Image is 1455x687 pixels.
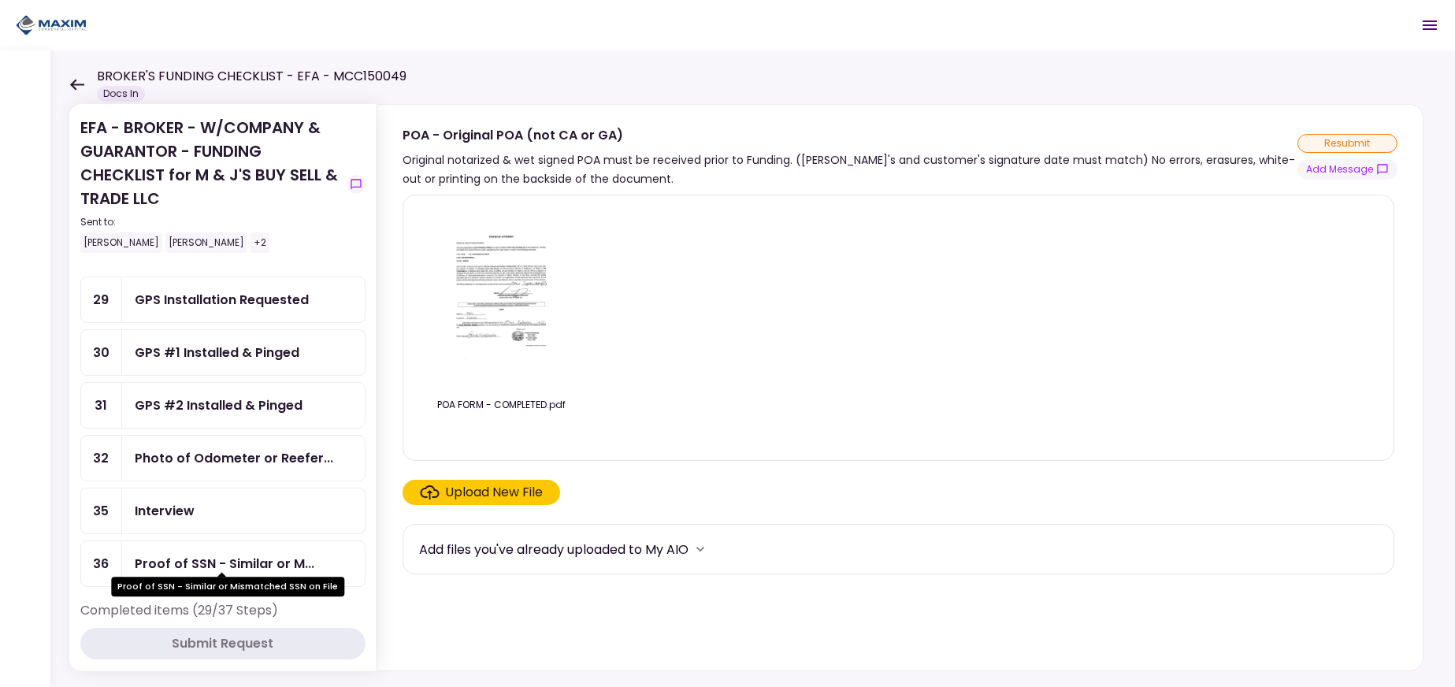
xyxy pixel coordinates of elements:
div: [PERSON_NAME] [165,232,247,253]
a: 32Photo of Odometer or Reefer hours [80,435,366,481]
button: Submit Request [80,628,366,659]
span: Click here to upload the required document [403,480,560,505]
div: 32 [81,436,122,481]
a: 36Proof of SSN - Similar or Mismatched SSN on File [80,540,366,587]
div: POA - Original POA (not CA or GA) [403,125,1297,145]
div: Proof of SSN - Similar or Mismatched SSN on File [111,577,344,596]
div: 31 [81,383,122,428]
div: POA FORM - COMPLETED.pdf [419,398,585,412]
div: GPS #1 Installed & Pinged [135,343,299,362]
button: show-messages [347,175,366,194]
div: Original notarized & wet signed POA must be received prior to Funding. ([PERSON_NAME]'s and custo... [403,150,1297,188]
div: Proof of SSN - Similar or Mismatched SSN on File [135,554,314,574]
a: 29GPS Installation Requested [80,277,366,323]
button: show-messages [1297,159,1397,180]
div: POA - Original POA (not CA or GA)Original notarized & wet signed POA must be received prior to Fu... [377,104,1423,671]
div: Docs In [97,86,145,102]
div: GPS Installation Requested [135,290,309,310]
div: [PERSON_NAME] [80,232,162,253]
div: GPS #2 Installed & Pinged [135,395,303,415]
div: Submit Request [173,634,274,653]
div: 30 [81,330,122,375]
div: +2 [251,232,269,253]
div: 36 [81,541,122,586]
div: Photo of Odometer or Reefer hours [135,448,333,468]
div: Completed items (29/37 Steps) [80,601,366,633]
a: 35Interview [80,488,366,534]
a: 30GPS #1 Installed & Pinged [80,329,366,376]
div: EFA - BROKER - W/COMPANY & GUARANTOR - FUNDING CHECKLIST for M & J'S BUY SELL & TRADE LLC [80,116,340,253]
img: Partner icon [16,13,87,37]
div: Sent to: [80,215,340,229]
a: 31GPS #2 Installed & Pinged [80,382,366,429]
div: Add files you've already uploaded to My AIO [419,540,689,559]
div: Interview [135,501,195,521]
button: more [689,537,712,561]
div: 35 [81,488,122,533]
h1: BROKER'S FUNDING CHECKLIST - EFA - MCC150049 [97,67,406,86]
button: Open menu [1411,6,1449,44]
div: resubmit [1297,134,1397,153]
div: Upload New File [446,483,544,502]
div: 29 [81,277,122,322]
